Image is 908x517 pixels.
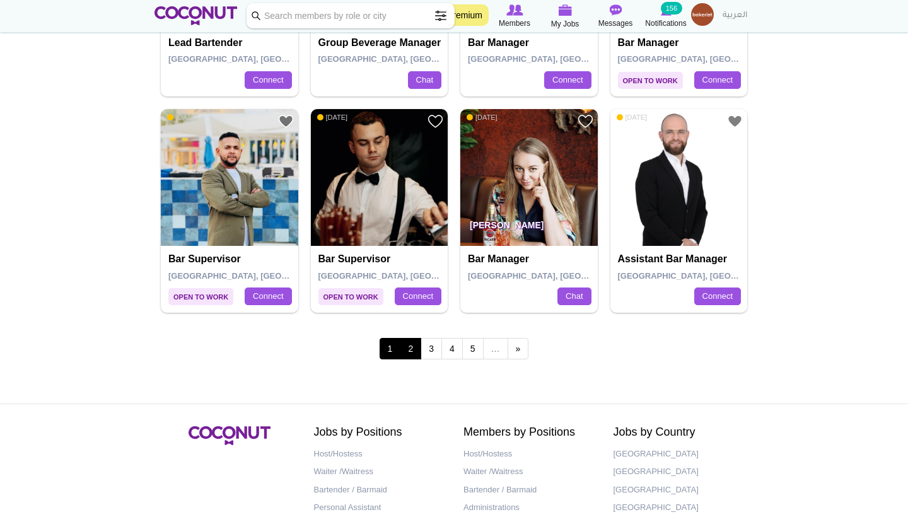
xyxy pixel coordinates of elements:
span: [GEOGRAPHIC_DATA], [GEOGRAPHIC_DATA] [318,54,498,64]
span: [GEOGRAPHIC_DATA], [GEOGRAPHIC_DATA] [318,271,498,281]
span: [DATE] [167,113,198,122]
h4: Bar Supervisor [168,253,294,265]
a: Personal Assistant [314,499,445,517]
a: Connect [694,71,741,89]
a: Browse Members Members [489,3,540,30]
a: [GEOGRAPHIC_DATA] [614,499,745,517]
span: Open to Work [168,288,233,305]
img: Browse Members [506,4,523,16]
h4: Bar Manager [468,253,593,265]
a: Connect [395,288,441,305]
span: Notifications [645,17,686,30]
a: Administrations [463,499,595,517]
a: Notifications Notifications 156 [641,3,691,30]
img: Home [154,6,237,25]
span: … [483,338,508,359]
a: Add to Favourites [278,113,294,129]
a: Add to Favourites [578,113,593,129]
h4: Group Beverage Manager [318,37,444,49]
a: Add to Favourites [727,113,743,129]
a: [GEOGRAPHIC_DATA] [614,445,745,463]
a: My Jobs My Jobs [540,3,590,30]
img: Messages [609,4,622,16]
h2: Jobs by Country [614,426,745,439]
span: [GEOGRAPHIC_DATA], [GEOGRAPHIC_DATA] [168,54,348,64]
a: next › [508,338,529,359]
a: Waiter /Waitress [314,463,445,481]
h4: Bar Manager [618,37,743,49]
a: Host/Hostess [463,445,595,463]
a: Bartender / Barmaid [463,481,595,499]
h4: Assistant bar manager [618,253,743,265]
p: [PERSON_NAME] [460,211,598,246]
a: Chat [408,71,441,89]
span: [GEOGRAPHIC_DATA], [GEOGRAPHIC_DATA] [618,54,798,64]
span: [GEOGRAPHIC_DATA], [GEOGRAPHIC_DATA] [468,54,648,64]
h2: Jobs by Positions [314,426,445,439]
a: Connect [245,71,291,89]
h4: Lead bartender [168,37,294,49]
h4: Bar Supervisor [318,253,444,265]
a: Messages Messages [590,3,641,30]
span: [DATE] [467,113,498,122]
a: 3 [421,338,442,359]
a: العربية [716,3,754,28]
a: Host/Hostess [314,445,445,463]
a: Connect [544,71,591,89]
a: 2 [400,338,421,359]
a: Go Premium [426,4,489,26]
img: Notifications [661,4,672,16]
span: [DATE] [617,113,648,122]
span: Open to Work [618,72,683,89]
span: 1 [380,338,401,359]
a: Connect [245,288,291,305]
a: 5 [462,338,484,359]
a: 4 [441,338,463,359]
h2: Members by Positions [463,426,595,439]
span: [GEOGRAPHIC_DATA], [GEOGRAPHIC_DATA] [168,271,348,281]
input: Search members by role or city [247,3,455,28]
a: Bartender / Barmaid [314,481,445,499]
span: My Jobs [551,18,579,30]
span: Members [499,17,530,30]
a: Add to Favourites [428,113,443,129]
span: Open to Work [318,288,383,305]
a: [GEOGRAPHIC_DATA] [614,481,745,499]
a: Connect [694,288,741,305]
a: Waiter /Waitress [463,463,595,481]
span: [DATE] [317,113,348,122]
a: Chat [557,288,591,305]
small: 156 [661,2,682,15]
span: Messages [598,17,633,30]
h4: Bar Manager [468,37,593,49]
span: [GEOGRAPHIC_DATA], [GEOGRAPHIC_DATA] [618,271,798,281]
span: [GEOGRAPHIC_DATA], [GEOGRAPHIC_DATA] [468,271,648,281]
img: My Jobs [558,4,572,16]
img: Coconut [189,426,271,445]
a: [GEOGRAPHIC_DATA] [614,463,745,481]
